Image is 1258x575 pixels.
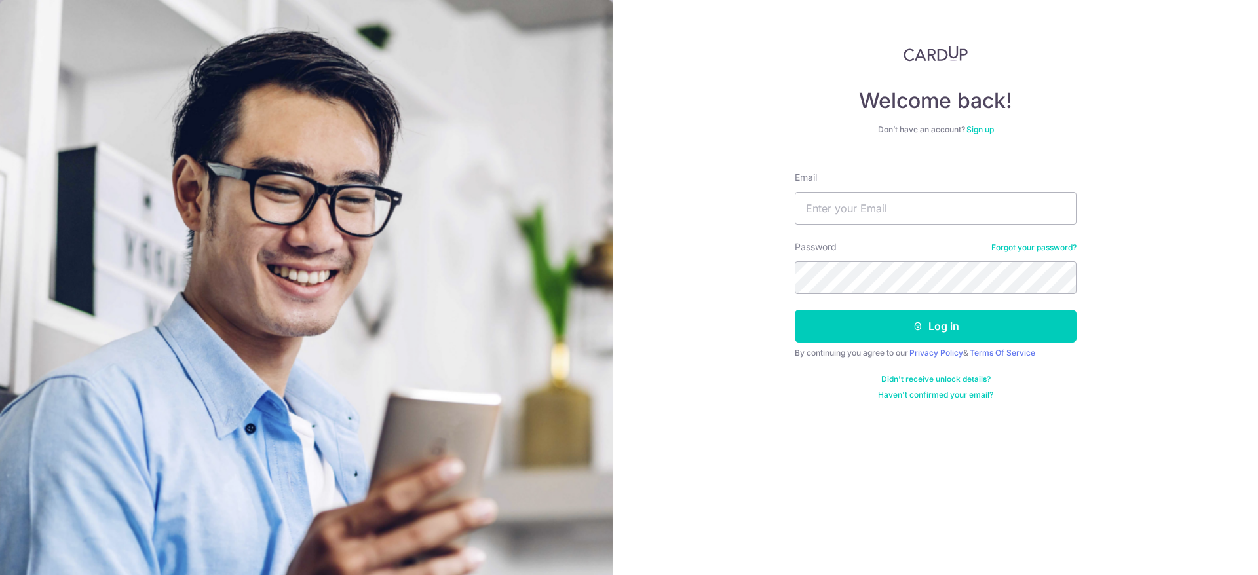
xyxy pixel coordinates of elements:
[991,242,1077,253] a: Forgot your password?
[795,192,1077,225] input: Enter your Email
[970,348,1035,358] a: Terms Of Service
[795,88,1077,114] h4: Welcome back!
[795,348,1077,358] div: By continuing you agree to our &
[909,348,963,358] a: Privacy Policy
[795,310,1077,343] button: Log in
[795,171,817,184] label: Email
[795,124,1077,135] div: Don’t have an account?
[878,390,993,400] a: Haven't confirmed your email?
[881,374,991,384] a: Didn't receive unlock details?
[966,124,994,134] a: Sign up
[795,240,837,253] label: Password
[904,46,968,62] img: CardUp Logo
